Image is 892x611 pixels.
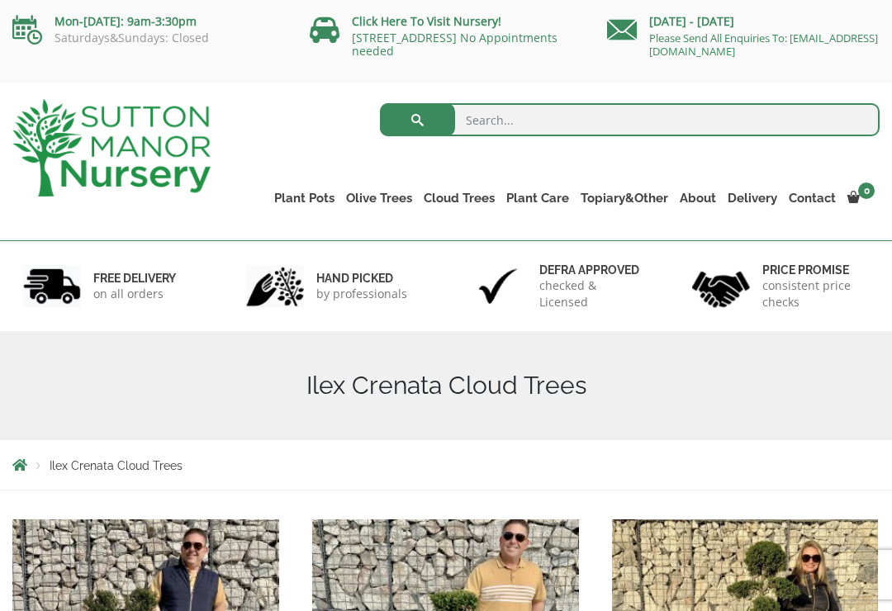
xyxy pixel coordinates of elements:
a: Please Send All Enquiries To: [EMAIL_ADDRESS][DOMAIN_NAME] [649,31,878,59]
input: Search... [380,103,880,136]
h6: Defra approved [539,263,646,277]
p: Mon-[DATE]: 9am-3:30pm [12,12,285,31]
p: [DATE] - [DATE] [607,12,880,31]
a: Plant Care [501,187,575,210]
a: Cloud Trees [418,187,501,210]
img: 1.jpg [23,265,81,307]
span: Ilex Crenata Cloud Trees [50,459,183,472]
a: About [674,187,722,210]
h6: Price promise [762,263,869,277]
a: Olive Trees [340,187,418,210]
a: Topiary&Other [575,187,674,210]
img: 3.jpg [469,265,527,307]
img: 2.jpg [246,265,304,307]
p: Saturdays&Sundays: Closed [12,31,285,45]
nav: Breadcrumbs [12,458,880,471]
p: checked & Licensed [539,277,646,310]
p: consistent price checks [762,277,869,310]
a: Click Here To Visit Nursery! [352,13,501,29]
span: 0 [858,182,875,199]
p: by professionals [316,286,407,302]
a: Contact [783,187,842,210]
a: Delivery [722,187,783,210]
h1: Ilex Crenata Cloud Trees [12,371,880,400]
a: Plant Pots [268,187,340,210]
img: 4.jpg [692,261,750,311]
p: on all orders [93,286,176,302]
img: logo [12,99,211,197]
h6: FREE DELIVERY [93,271,176,286]
a: [STREET_ADDRESS] No Appointments needed [352,30,557,59]
h6: hand picked [316,271,407,286]
a: 0 [842,187,880,210]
